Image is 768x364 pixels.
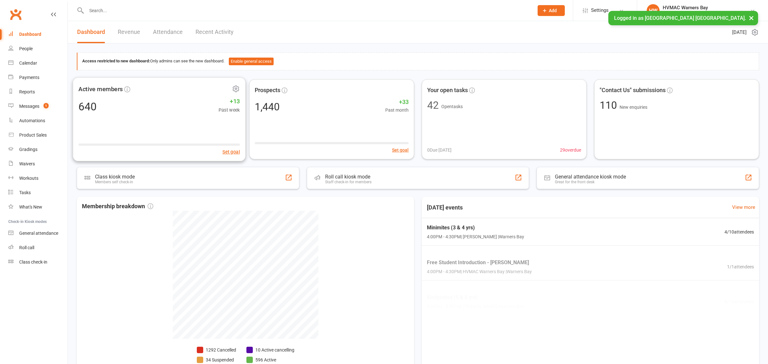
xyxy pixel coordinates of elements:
[246,346,294,353] li: 10 Active cancelling
[538,5,565,16] button: Add
[325,174,372,180] div: Roll call kiosk mode
[8,186,68,200] a: Tasks
[427,303,524,310] span: 4:30PM - 5:00PM | [PERSON_NAME] | Warners Bay
[614,15,746,21] span: Logged in as [GEOGRAPHIC_DATA] [GEOGRAPHIC_DATA].
[19,190,31,195] div: Tasks
[229,58,274,65] button: Enable general access
[427,224,524,232] span: Minimites (3 & 4 yrs)
[427,146,452,154] span: 0 Due [DATE]
[732,203,755,211] a: View more
[385,107,409,114] span: Past month
[441,104,463,109] span: Open tasks
[727,263,754,270] span: 1 / 1 attendees
[8,200,68,214] a: What's New
[19,231,58,236] div: General attendance
[118,21,140,43] a: Revenue
[600,86,666,95] span: "Contact Us" submissions
[19,89,35,94] div: Reports
[8,114,68,128] a: Automations
[82,58,754,65] div: Only admins can see the new dashboard.
[555,180,626,184] div: Great for the front desk
[255,102,280,112] div: 1,440
[19,46,33,51] div: People
[95,180,135,184] div: Members self check-in
[222,148,240,155] button: Set goal
[600,99,620,111] span: 110
[19,75,39,80] div: Payments
[8,56,68,70] a: Calendar
[724,298,754,305] span: 8 / 15 attendees
[427,86,468,95] span: Your open tasks
[44,103,49,108] span: 1
[427,321,524,329] span: Dynamites (6 to 9 yrs) - All Levels
[153,21,183,43] a: Attendance
[19,118,45,123] div: Automations
[19,259,47,265] div: Class check-in
[19,132,47,138] div: Product Sales
[246,356,294,363] li: 596 Active
[19,60,37,66] div: Calendar
[78,84,123,94] span: Active members
[427,293,524,302] span: Kindymites (5 & 6 yrs)
[560,146,581,154] span: 29 overdue
[555,174,626,180] div: General attendance kiosk mode
[427,258,532,267] span: Free Student Introduction - [PERSON_NAME]
[8,70,68,85] a: Payments
[746,11,757,25] button: ×
[8,99,68,114] a: Messages 1
[219,106,240,113] span: Past week
[385,98,409,107] span: +33
[724,228,754,235] span: 4 / 10 attendees
[219,96,240,106] span: +13
[8,42,68,56] a: People
[722,326,754,333] span: 30 / 40 attendees
[19,245,34,250] div: Roll call
[19,176,38,181] div: Workouts
[427,348,524,356] span: Family Fight Fit
[8,226,68,241] a: General attendance kiosk mode
[19,32,41,37] div: Dashboard
[19,104,39,109] div: Messages
[78,101,97,112] div: 640
[19,147,37,152] div: Gradings
[77,21,105,43] a: Dashboard
[591,3,609,18] span: Settings
[8,142,68,157] a: Gradings
[82,202,153,211] span: Membership breakdown
[663,5,750,11] div: HVMAC Warners Bay
[8,241,68,255] a: Roll call
[19,204,42,210] div: What's New
[82,59,150,63] strong: Access restricted to new dashboard:
[8,171,68,186] a: Workouts
[255,86,280,95] span: Prospects
[647,4,660,17] div: HW
[95,174,135,180] div: Class kiosk mode
[732,28,747,36] span: [DATE]
[663,11,750,16] div: [GEOGRAPHIC_DATA] [GEOGRAPHIC_DATA]
[19,161,35,166] div: Waivers
[422,202,468,213] h3: [DATE] events
[8,27,68,42] a: Dashboard
[427,330,524,337] span: 5:00PM - 5:45PM | [PERSON_NAME] | Warners Bay
[427,233,524,240] span: 4:00PM - 4:30PM | [PERSON_NAME] | Warners Bay
[427,100,439,110] div: 42
[427,268,532,275] span: 4:00PM - 4:30PM | HVMAC Warners Bay | Warners Bay
[8,128,68,142] a: Product Sales
[549,8,557,13] span: Add
[8,157,68,171] a: Waivers
[620,105,647,110] span: New enquiries
[197,346,236,353] li: 1292 Cancelled
[722,353,754,360] span: 11 / 30 attendees
[8,6,24,22] a: Clubworx
[325,180,372,184] div: Staff check-in for members
[197,356,236,363] li: 34 Suspended
[196,21,234,43] a: Recent Activity
[8,85,68,99] a: Reports
[8,255,68,269] a: Class kiosk mode
[84,6,529,15] input: Search...
[392,146,409,154] button: Set goal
